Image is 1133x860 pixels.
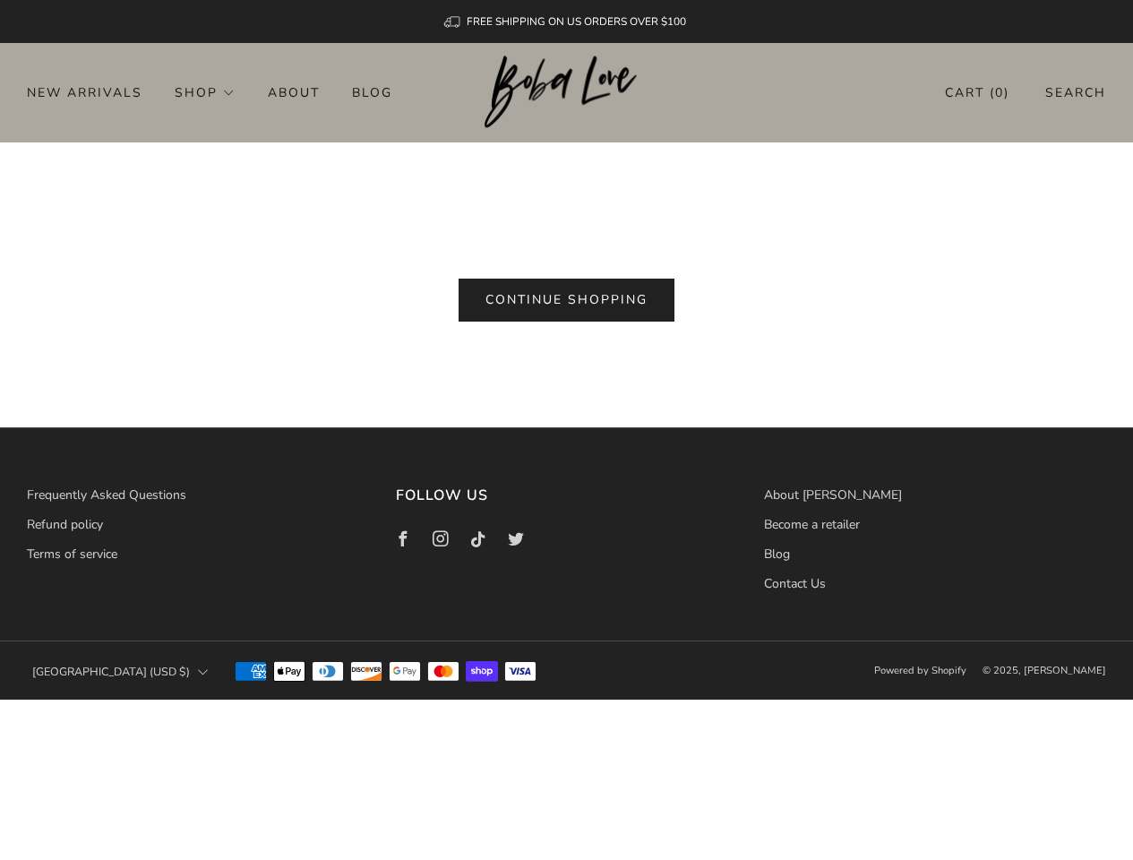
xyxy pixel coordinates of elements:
[27,516,103,533] a: Refund policy
[874,664,966,677] a: Powered by Shopify
[27,652,213,692] button: [GEOGRAPHIC_DATA] (USD $)
[764,516,860,533] a: Become a retailer
[485,56,648,129] img: Boba Love
[983,664,1106,677] span: © 2025, [PERSON_NAME]
[175,78,236,107] a: Shop
[485,56,648,130] a: Boba Love
[1045,78,1106,107] a: Search
[27,486,186,503] a: Frequently Asked Questions
[764,575,826,592] a: Contact Us
[27,78,142,107] a: New Arrivals
[459,279,674,322] a: Continue shopping
[764,486,902,503] a: About [PERSON_NAME]
[467,14,686,29] span: FREE SHIPPING ON US ORDERS OVER $100
[352,78,392,107] a: Blog
[995,84,1004,101] items-count: 0
[396,482,738,509] h3: Follow us
[268,78,320,107] a: About
[27,546,117,563] a: Terms of service
[764,546,790,563] a: Blog
[945,78,1009,107] a: Cart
